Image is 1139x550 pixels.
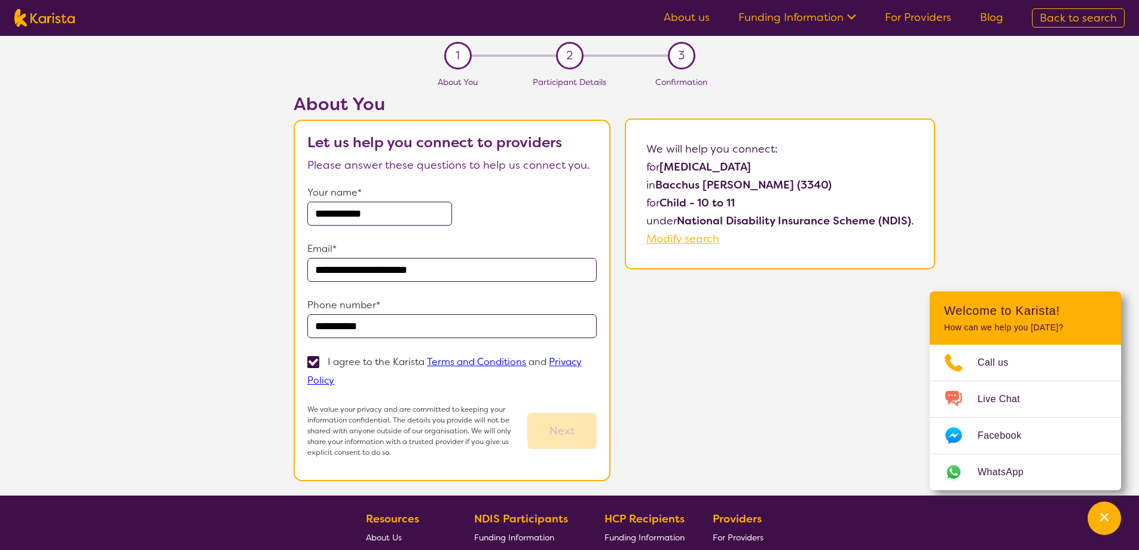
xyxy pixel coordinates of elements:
p: Phone number* [307,296,597,314]
span: About Us [366,532,402,543]
p: in [646,176,914,194]
p: How can we help you [DATE]? [944,323,1107,333]
span: 1 [456,47,460,65]
a: Funding Information [738,10,856,25]
b: Providers [713,512,762,526]
b: Child - 10 to 11 [659,196,735,210]
b: Bacchus [PERSON_NAME] (3340) [655,178,832,192]
b: Resources [366,512,419,526]
a: Funding Information [474,528,577,546]
b: Let us help you connect to providers [307,133,562,152]
span: 2 [566,47,573,65]
a: About us [664,10,710,25]
h2: About You [294,93,610,115]
span: Live Chat [978,390,1034,408]
h2: Welcome to Karista! [944,303,1107,318]
p: We will help you connect: [646,140,914,158]
span: Participant Details [533,77,606,87]
a: About Us [366,528,446,546]
span: Call us [978,354,1023,372]
span: Facebook [978,427,1036,445]
span: 3 [678,47,685,65]
b: National Disability Insurance Scheme (NDIS) [677,214,911,228]
img: Karista logo [14,9,75,27]
a: Modify search [646,232,719,246]
b: NDIS Participants [474,512,568,526]
a: For Providers [713,528,768,546]
p: for [646,158,914,176]
p: Email* [307,240,597,258]
p: Please answer these questions to help us connect you. [307,156,597,174]
p: for [646,194,914,212]
a: Web link opens in a new tab. [930,454,1121,490]
span: Funding Information [604,532,685,543]
b: HCP Recipients [604,512,685,526]
span: WhatsApp [978,463,1038,481]
p: Your name* [307,184,597,202]
a: Back to search [1032,8,1125,28]
a: Terms and Conditions [427,355,526,368]
button: Channel Menu [1088,502,1121,535]
p: under . [646,212,914,230]
p: We value your privacy and are committed to keeping your information confidential. The details you... [307,404,527,458]
span: About You [438,77,478,87]
a: Funding Information [604,528,685,546]
a: For Providers [885,10,951,25]
span: Funding Information [474,532,554,543]
ul: Choose channel [930,345,1121,490]
a: Blog [980,10,1003,25]
div: Channel Menu [930,291,1121,490]
p: I agree to the Karista and [307,355,582,387]
b: [MEDICAL_DATA] [659,160,751,174]
span: For Providers [713,532,764,543]
span: Confirmation [655,77,707,87]
span: Back to search [1040,11,1117,25]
